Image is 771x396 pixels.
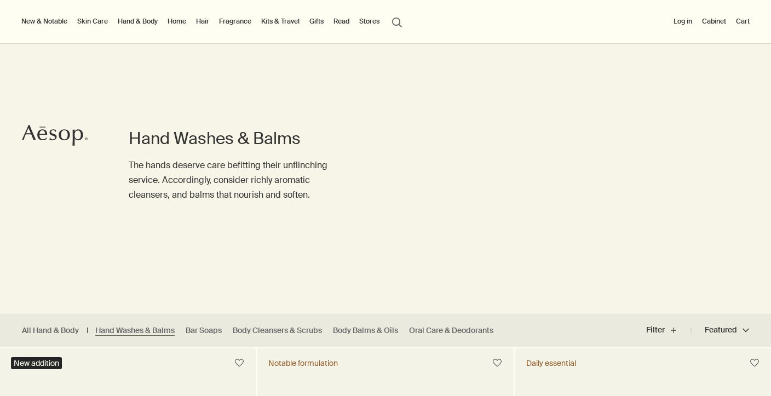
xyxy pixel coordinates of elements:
div: New addition [11,357,62,369]
svg: Aesop [22,124,88,146]
a: Body Balms & Oils [333,325,398,336]
button: New & Notable [19,15,70,28]
button: Log in [671,15,694,28]
button: Featured [691,317,749,343]
a: Read [331,15,352,28]
p: The hands deserve care befitting their unflinching service. Accordingly, consider richly aromatic... [129,158,342,203]
button: Save to cabinet [487,353,507,373]
a: Oral Care & Deodorants [409,325,493,336]
a: Bar Soaps [186,325,222,336]
a: Home [165,15,188,28]
h1: Hand Washes & Balms [129,128,342,150]
a: Hair [194,15,211,28]
a: Hand & Body [116,15,160,28]
button: Stores [357,15,382,28]
div: Daily essential [526,358,576,368]
button: Save to cabinet [229,353,249,373]
button: Filter [646,317,691,343]
a: Gifts [307,15,326,28]
a: Skin Care [75,15,110,28]
a: Aesop [19,122,90,152]
button: Cart [734,15,752,28]
button: Open search [387,11,407,32]
a: Body Cleansers & Scrubs [233,325,322,336]
button: Save to cabinet [745,353,764,373]
a: Cabinet [700,15,728,28]
a: Fragrance [217,15,254,28]
a: Hand Washes & Balms [95,325,175,336]
a: Kits & Travel [259,15,302,28]
div: Notable formulation [268,358,338,368]
a: All Hand & Body [22,325,79,336]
